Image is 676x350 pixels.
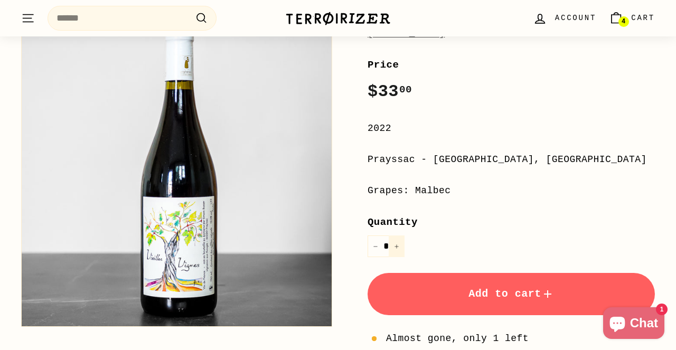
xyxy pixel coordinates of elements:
[368,273,655,315] button: Add to cart
[368,57,655,73] label: Price
[555,12,596,24] span: Account
[368,121,655,136] div: 2022
[368,152,655,167] div: Prayssac - [GEOGRAPHIC_DATA], [GEOGRAPHIC_DATA]
[368,235,405,257] input: quantity
[368,82,412,101] span: $33
[386,331,529,346] span: Almost gone, only 1 left
[368,235,383,257] button: Reduce item quantity by one
[600,307,668,342] inbox-online-store-chat: Shopify online store chat
[622,18,625,25] span: 4
[399,84,412,96] sup: 00
[368,214,655,230] label: Quantity
[468,288,554,300] span: Add to cart
[527,3,603,34] a: Account
[631,12,655,24] span: Cart
[368,183,655,198] div: Grapes: Malbec
[603,3,661,34] a: Cart
[389,235,405,257] button: Increase item quantity by one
